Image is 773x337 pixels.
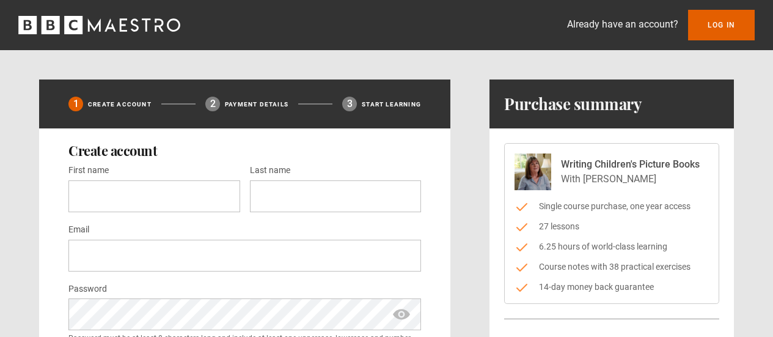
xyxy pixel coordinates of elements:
div: 2 [205,97,220,111]
span: show password [392,298,411,330]
div: 1 [68,97,83,111]
label: Last name [250,163,290,178]
label: First name [68,163,109,178]
li: 14-day money back guarantee [515,281,709,294]
a: Log In [688,10,755,40]
h2: Create account [68,143,421,158]
p: Writing Children's Picture Books [561,157,700,172]
li: 27 lessons [515,220,709,233]
p: Payment details [225,100,288,109]
svg: BBC Maestro [18,16,180,34]
li: Course notes with 38 practical exercises [515,261,709,273]
label: Password [68,282,107,297]
h1: Purchase summary [504,94,642,114]
li: 6.25 hours of world-class learning [515,240,709,253]
p: Create Account [88,100,152,109]
div: 3 [342,97,357,111]
p: With [PERSON_NAME] [561,172,700,187]
li: Single course purchase, one year access [515,200,709,213]
label: Email [68,223,89,237]
p: Already have an account? [567,17,678,32]
p: Start learning [362,100,421,109]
